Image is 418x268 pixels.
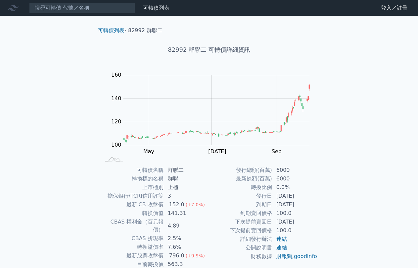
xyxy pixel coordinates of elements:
tspan: 140 [111,95,121,101]
td: 最新股票收盤價 [101,251,164,260]
td: 6000 [272,174,318,183]
td: 群聯二 [164,166,209,174]
tspan: 100 [111,142,121,148]
td: 2.5% [164,234,209,243]
a: 可轉債列表 [143,5,169,11]
h1: 82992 群聯二 可轉債詳細資訊 [93,45,326,54]
tspan: 160 [111,72,121,78]
tspan: Sep [272,148,282,155]
td: 上市櫃別 [101,183,164,192]
td: [DATE] [272,192,318,200]
td: 轉換標的名稱 [101,174,164,183]
input: 搜尋可轉債 代號／名稱 [29,2,135,14]
li: 82992 群聯二 [128,27,163,34]
td: 141.31 [164,209,209,218]
td: 到期日 [209,200,272,209]
td: 100.0 [272,209,318,218]
td: 公開說明書 [209,243,272,252]
a: 連結 [276,236,287,242]
td: 發行日 [209,192,272,200]
g: Series [123,85,309,143]
td: 4.89 [164,218,209,234]
td: 7.6% [164,243,209,251]
td: 6000 [272,166,318,174]
td: 轉換價值 [101,209,164,218]
td: 到期賣回價格 [209,209,272,218]
td: [DATE] [272,200,318,209]
td: , [272,252,318,261]
td: 下次提前賣回價格 [209,226,272,235]
span: (+7.0%) [186,202,205,207]
td: 財務數據 [209,252,272,261]
a: goodinfo [294,253,317,259]
td: CBAS 折現率 [101,234,164,243]
tspan: [DATE] [208,148,226,155]
td: 下次提前賣回日 [209,218,272,226]
div: 152.0 [168,201,186,209]
span: (+9.9%) [186,253,205,258]
tspan: May [143,148,154,155]
td: 最新 CB 收盤價 [101,200,164,209]
td: 上櫃 [164,183,209,192]
li: › [98,27,126,34]
td: 100.0 [272,226,318,235]
td: 轉換溢價率 [101,243,164,251]
td: 轉換比例 [209,183,272,192]
td: [DATE] [272,218,318,226]
td: 最新餘額(百萬) [209,174,272,183]
a: 可轉債列表 [98,27,124,33]
td: 群聯 [164,174,209,183]
td: 0.0% [272,183,318,192]
tspan: 120 [111,118,121,125]
a: 財報狗 [276,253,292,259]
td: 發行總額(百萬) [209,166,272,174]
a: 連結 [276,244,287,251]
td: 詳細發行辦法 [209,235,272,243]
td: CBAS 權利金（百元報價） [101,218,164,234]
td: 可轉債名稱 [101,166,164,174]
td: 3 [164,192,209,200]
td: 擔保銀行/TCRI信用評等 [101,192,164,200]
a: 登入／註冊 [376,3,413,13]
g: Chart [108,72,320,155]
div: 796.0 [168,252,186,260]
